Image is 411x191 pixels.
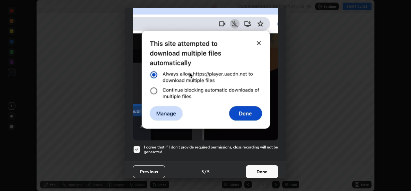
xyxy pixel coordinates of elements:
[144,145,278,155] h5: I agree that if I don't provide required permissions, class recording will not be generated
[205,168,206,175] h4: /
[207,168,210,175] h4: 5
[201,168,204,175] h4: 5
[246,165,278,178] button: Done
[133,165,165,178] button: Previous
